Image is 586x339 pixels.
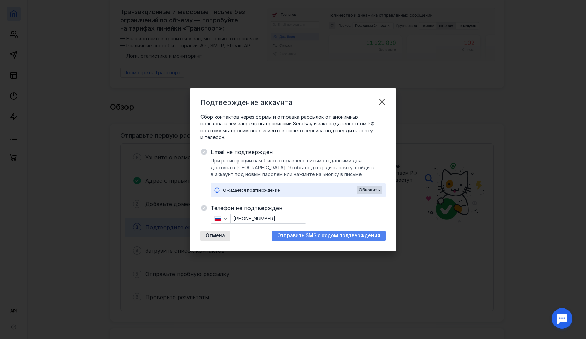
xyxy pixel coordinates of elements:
div: Ожидается подтверждение [223,187,357,194]
span: Отправить SMS с кодом подтверждения [277,233,380,239]
button: Обновить [357,186,382,194]
span: Телефон не подтвержден [211,204,386,212]
span: Отмена [206,233,225,239]
span: Сбор контактов через формы и отправка рассылок от анонимных пользователей запрещены правилами Sen... [200,113,386,141]
button: Отмена [200,231,230,241]
span: Подтверждение аккаунта [200,98,292,107]
span: Email не подтвержден [211,148,386,156]
span: Обновить [359,187,380,192]
button: Отправить SMS с кодом подтверждения [272,231,386,241]
span: При регистрации вам было отправлено письмо с данными для доступа в [GEOGRAPHIC_DATA]. Чтобы подтв... [211,157,386,178]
